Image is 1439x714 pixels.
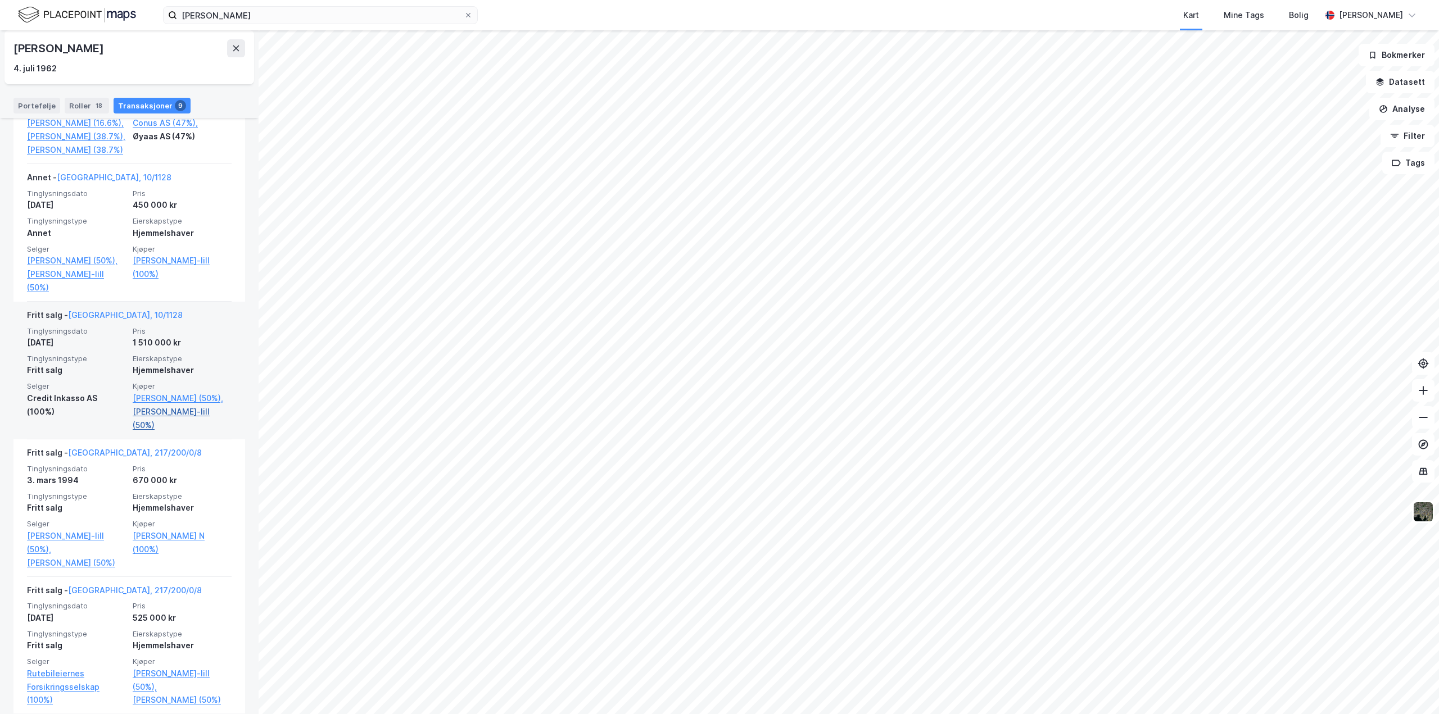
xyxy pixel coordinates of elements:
[68,448,202,457] a: [GEOGRAPHIC_DATA], 217/200/0/8
[114,98,191,113] div: Transaksjoner
[27,267,126,294] a: [PERSON_NAME]-lill (50%)
[27,130,126,143] a: [PERSON_NAME] (38.7%),
[27,143,126,157] a: [PERSON_NAME] (38.7%)
[27,189,126,198] span: Tinglysningsdato
[27,308,183,326] div: Fritt salg -
[27,667,126,707] a: Rutebileiernes Forsikringsselskap (100%)
[27,116,126,130] a: [PERSON_NAME] (16.6%),
[27,354,126,363] span: Tinglysningstype
[27,446,202,464] div: Fritt salg -
[177,7,464,24] input: Søk på adresse, matrikkel, gårdeiere, leietakere eller personer
[27,611,126,625] div: [DATE]
[133,336,232,349] div: 1 510 000 kr
[133,326,232,336] span: Pris
[133,464,232,474] span: Pris
[13,39,106,57] div: [PERSON_NAME]
[68,310,183,320] a: [GEOGRAPHIC_DATA], 10/1128
[1383,660,1439,714] iframe: Chat Widget
[18,5,136,25] img: logo.f888ab2527a4732fd821a326f86c7f29.svg
[27,254,126,267] a: [PERSON_NAME] (50%),
[133,381,232,391] span: Kjøper
[1366,71,1435,93] button: Datasett
[27,198,126,212] div: [DATE]
[133,363,232,377] div: Hjemmelshaver
[133,226,232,240] div: Hjemmelshaver
[27,584,202,602] div: Fritt salg -
[1224,8,1264,22] div: Mine Tags
[27,501,126,515] div: Fritt salg
[1289,8,1309,22] div: Bolig
[27,336,126,349] div: [DATE]
[27,474,126,487] div: 3. mars 1994
[133,667,232,694] a: [PERSON_NAME]-lill (50%),
[133,657,232,666] span: Kjøper
[1381,125,1435,147] button: Filter
[175,100,186,111] div: 9
[1382,152,1435,174] button: Tags
[27,556,126,570] a: [PERSON_NAME] (50%)
[27,226,126,240] div: Annet
[133,254,232,281] a: [PERSON_NAME]-lill (100%)
[27,363,126,377] div: Fritt salg
[1413,501,1434,522] img: 9k=
[133,354,232,363] span: Eierskapstype
[27,529,126,556] a: [PERSON_NAME]-lill (50%),
[13,62,57,75] div: 4. juli 1962
[65,98,109,113] div: Roller
[133,244,232,254] span: Kjøper
[27,326,126,336] span: Tinglysningsdato
[27,381,126,391] span: Selger
[133,392,232,405] a: [PERSON_NAME] (50%),
[1369,98,1435,120] button: Analyse
[57,172,171,182] a: [GEOGRAPHIC_DATA], 10/1128
[133,492,232,501] span: Eierskapstype
[133,629,232,639] span: Eierskapstype
[27,639,126,652] div: Fritt salg
[133,474,232,487] div: 670 000 kr
[27,492,126,501] span: Tinglysningstype
[133,501,232,515] div: Hjemmelshaver
[133,601,232,611] span: Pris
[27,244,126,254] span: Selger
[27,519,126,529] span: Selger
[27,657,126,666] span: Selger
[27,464,126,474] span: Tinglysningsdato
[133,130,232,143] div: Øyaas AS (47%)
[68,585,202,595] a: [GEOGRAPHIC_DATA], 217/200/0/8
[1339,8,1403,22] div: [PERSON_NAME]
[93,100,105,111] div: 18
[1183,8,1199,22] div: Kart
[133,529,232,556] a: [PERSON_NAME] N (100%)
[133,116,232,130] a: Conus AS (47%),
[27,392,126,419] div: Credit Inkasso AS (100%)
[27,171,171,189] div: Annet -
[27,216,126,226] span: Tinglysningstype
[133,198,232,212] div: 450 000 kr
[133,216,232,226] span: Eierskapstype
[133,611,232,625] div: 525 000 kr
[133,693,232,707] a: [PERSON_NAME] (50%)
[133,405,232,432] a: [PERSON_NAME]-lill (50%)
[27,629,126,639] span: Tinglysningstype
[133,639,232,652] div: Hjemmelshaver
[133,189,232,198] span: Pris
[27,601,126,611] span: Tinglysningsdato
[1359,44,1435,66] button: Bokmerker
[13,98,60,113] div: Portefølje
[133,519,232,529] span: Kjøper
